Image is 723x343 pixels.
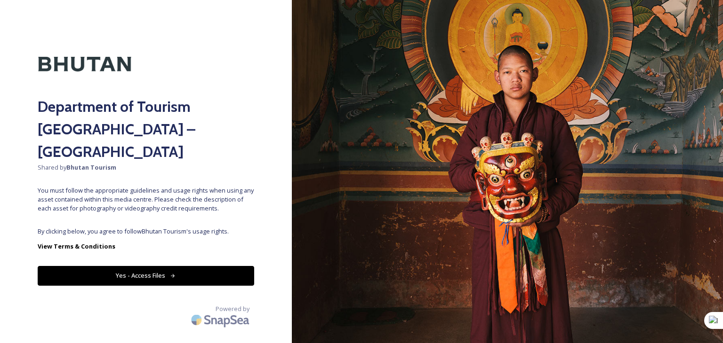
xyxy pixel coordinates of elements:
span: Shared by [38,163,254,172]
span: You must follow the appropriate guidelines and usage rights when using any asset contained within... [38,186,254,213]
a: View Terms & Conditions [38,241,254,252]
img: SnapSea Logo [188,309,254,331]
strong: Bhutan Tourism [66,163,116,171]
span: Powered by [216,304,249,313]
button: Yes - Access Files [38,266,254,285]
img: Kingdom-of-Bhutan-Logo.png [38,38,132,91]
span: By clicking below, you agree to follow Bhutan Tourism 's usage rights. [38,227,254,236]
h2: Department of Tourism [GEOGRAPHIC_DATA] – [GEOGRAPHIC_DATA] [38,95,254,163]
strong: View Terms & Conditions [38,242,115,250]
